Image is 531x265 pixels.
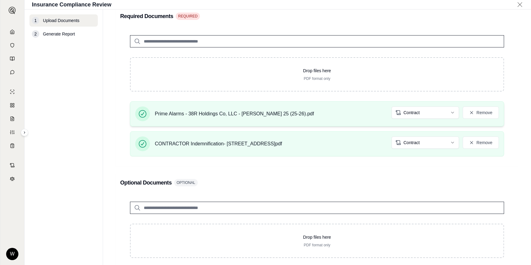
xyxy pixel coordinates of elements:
[4,173,21,185] a: Legal Search Engine
[463,106,499,119] button: Remove
[4,53,21,65] a: Prompt Library
[140,76,494,81] p: PDF format only
[4,113,21,125] a: Claim Coverage
[4,86,21,98] a: Single Policy
[6,4,18,17] button: Expand sidebar
[140,68,494,74] p: Drop files here
[155,110,314,118] span: Prime Alarms - 38R Holdings Co, LLC - [PERSON_NAME] 25 (25-26).pdf
[140,243,494,248] p: PDF format only
[21,129,28,136] button: Expand sidebar
[120,12,173,21] h3: Required Documents
[174,179,198,186] span: OPTIONAL
[32,30,39,38] div: 2
[155,140,282,147] span: CONTRACTOR Indemnification- [STREET_ADDRESS]pdf
[463,136,499,149] button: Remove
[176,13,200,20] span: REQUIRED
[140,234,494,240] p: Drop files here
[4,140,21,152] a: Coverage Table
[9,7,16,14] img: Expand sidebar
[43,31,75,37] span: Generate Report
[43,17,79,24] span: Upload Documents
[4,66,21,78] a: Chat
[4,159,21,171] a: Contract Analysis
[120,178,172,187] h3: Optional Documents
[4,39,21,51] a: Documents Vault
[32,17,39,24] div: 1
[6,248,18,260] div: W
[4,99,21,111] a: Policy Comparisons
[4,126,21,138] a: Custom Report
[4,26,21,38] a: Home
[32,0,111,9] h1: Insurance Compliance Review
